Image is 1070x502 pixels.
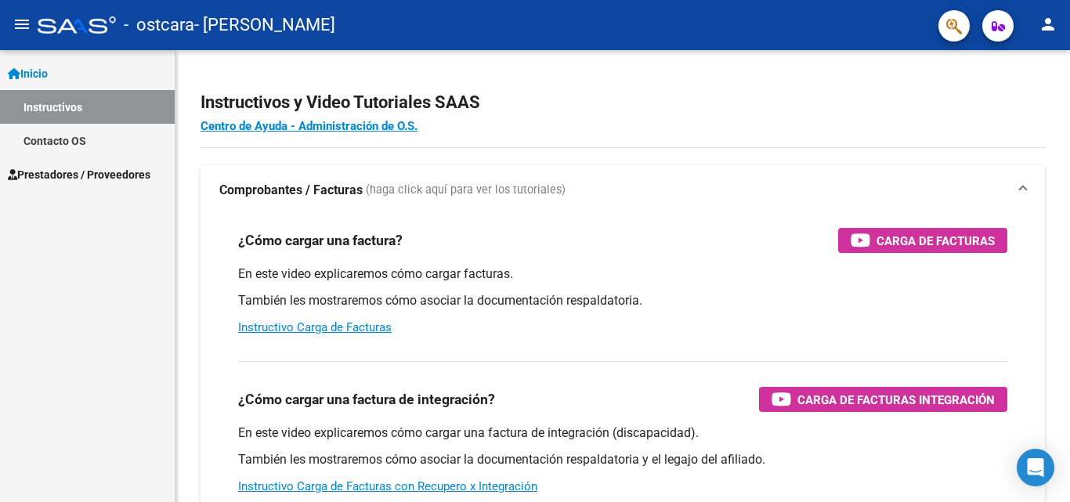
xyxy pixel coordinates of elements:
mat-icon: person [1039,15,1057,34]
button: Carga de Facturas [838,228,1007,253]
a: Centro de Ayuda - Administración de O.S. [201,119,418,133]
p: También les mostraremos cómo asociar la documentación respaldatoria y el legajo del afiliado. [238,451,1007,468]
p: También les mostraremos cómo asociar la documentación respaldatoria. [238,292,1007,309]
mat-icon: menu [13,15,31,34]
mat-expansion-panel-header: Comprobantes / Facturas (haga click aquí para ver los tutoriales) [201,165,1045,215]
span: Inicio [8,65,48,82]
a: Instructivo Carga de Facturas [238,320,392,334]
span: (haga click aquí para ver los tutoriales) [366,182,566,199]
span: Prestadores / Proveedores [8,166,150,183]
h2: Instructivos y Video Tutoriales SAAS [201,88,1045,117]
p: En este video explicaremos cómo cargar una factura de integración (discapacidad). [238,424,1007,442]
p: En este video explicaremos cómo cargar facturas. [238,265,1007,283]
span: - [PERSON_NAME] [194,8,335,42]
span: - ostcara [124,8,194,42]
button: Carga de Facturas Integración [759,387,1007,412]
a: Instructivo Carga de Facturas con Recupero x Integración [238,479,537,493]
h3: ¿Cómo cargar una factura? [238,229,403,251]
strong: Comprobantes / Facturas [219,182,363,199]
span: Carga de Facturas [877,231,995,251]
div: Open Intercom Messenger [1017,449,1054,486]
h3: ¿Cómo cargar una factura de integración? [238,388,495,410]
span: Carga de Facturas Integración [797,390,995,410]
